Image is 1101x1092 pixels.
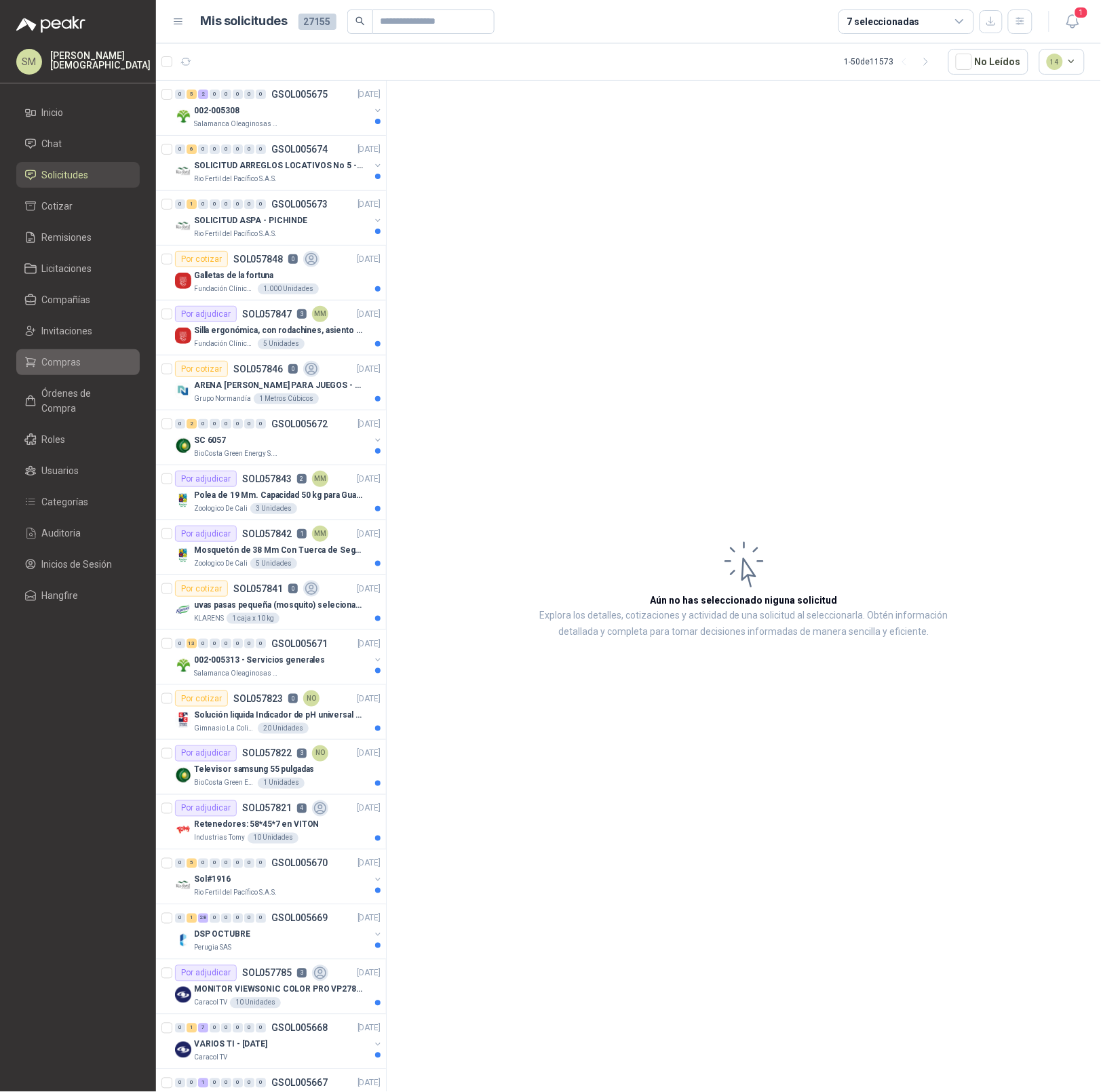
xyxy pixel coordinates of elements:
p: Industrias Tomy [194,833,245,844]
div: 1 caja x 10 kg [227,613,279,624]
div: 0 [244,419,254,429]
button: No Leídos [948,49,1028,75]
div: Por adjudicar [175,965,237,981]
div: 0 [198,199,208,209]
a: Por adjudicarSOL0578432MM[DATE] Company LogoPolea de 19 Mm. Capacidad 50 kg para Guaya. Cable O [... [156,465,386,520]
img: Company Logo [175,602,191,619]
div: 0 [244,144,254,154]
div: 1 - 50 de 11573 [845,51,938,73]
p: [DATE] [358,143,381,156]
p: GSOL005667 [271,1078,328,1088]
div: 0 [175,144,185,154]
p: SC 6057 [194,434,226,447]
a: Solicitudes [16,162,140,188]
div: 1 [198,1078,208,1088]
img: Company Logo [175,163,191,179]
p: [DATE] [358,418,381,431]
p: 4 [297,804,307,813]
p: 3 [297,309,307,319]
p: GSOL005674 [271,144,328,154]
span: Roles [42,432,66,447]
div: 3 Unidades [250,503,297,514]
p: 1 [297,529,307,539]
a: Invitaciones [16,318,140,344]
div: 0 [175,914,185,923]
p: Fundación Clínica Shaio [194,284,255,294]
div: 7 [198,1023,208,1033]
a: Licitaciones [16,256,140,281]
div: 0 [244,1023,254,1033]
div: 5 Unidades [250,558,297,569]
p: Rio Fertil del Pacífico S.A.S. [194,888,277,899]
div: 0 [175,199,185,209]
a: 0 13 0 0 0 0 0 0 GSOL005671[DATE] Company Logo002-005313 - Servicios generalesSalamanca Oleaginos... [175,636,383,679]
p: Galletas de la fortuna [194,269,273,282]
img: Logo peakr [16,16,85,33]
h3: Aún no has seleccionado niguna solicitud [651,593,838,608]
div: 0 [233,859,243,868]
span: Remisiones [42,230,92,245]
a: Órdenes de Compra [16,381,140,421]
span: Compañías [42,292,91,307]
p: [DATE] [358,912,381,925]
p: Salamanca Oleaginosas SAS [194,119,279,130]
div: NO [303,690,320,707]
div: 0 [175,1023,185,1033]
p: Silla ergonómica, con rodachines, asiento ajustable en altura, espaldar alto, [194,324,363,337]
p: GSOL005670 [271,859,328,868]
p: BioCosta Green Energy S.A.S [194,448,279,459]
div: 0 [175,639,185,648]
div: 0 [210,1078,220,1088]
p: SOL057843 [242,474,292,484]
p: SOL057846 [233,364,283,374]
button: 1 [1060,9,1085,34]
div: 20 Unidades [258,723,309,734]
p: Rio Fertil del Pacífico S.A.S. [194,174,277,184]
p: Rio Fertil del Pacífico S.A.S. [194,229,277,239]
div: 0 [221,914,231,923]
div: Por adjudicar [175,526,237,542]
span: Solicitudes [42,168,89,182]
div: 5 [187,90,197,99]
a: 0 6 0 0 0 0 0 0 GSOL005674[DATE] Company LogoSOLICITUD ARREGLOS LOCATIVOS No 5 - PICHINDERio Fert... [175,141,383,184]
div: 0 [256,419,266,429]
span: Cotizar [42,199,73,214]
div: 0 [233,144,243,154]
img: Company Logo [175,437,191,454]
div: 0 [244,914,254,923]
p: MONITOR VIEWSONIC COLOR PRO VP2786-4K [194,983,363,996]
a: Por adjudicarSOL0578214[DATE] Company LogoRetenedores: 58*45*7 en VITONIndustrias Tomy10 Unidades [156,795,386,850]
p: Sol#1916 [194,874,231,886]
div: Por cotizar [175,581,228,597]
p: Explora los detalles, cotizaciones y actividad de una solicitud al seleccionarla. Obtén informaci... [522,608,965,640]
a: Compras [16,349,140,375]
a: Auditoria [16,520,140,546]
img: Company Logo [175,218,191,234]
div: Por cotizar [175,690,228,707]
div: NO [312,745,328,762]
div: 1 [187,1023,197,1033]
a: Hangfire [16,583,140,608]
img: Company Logo [175,383,191,399]
span: Chat [42,136,62,151]
div: 2 [187,419,197,429]
div: 2 [198,90,208,99]
p: [DATE] [358,967,381,980]
div: 0 [221,199,231,209]
p: 3 [297,969,307,978]
a: 0 1 28 0 0 0 0 0 GSOL005669[DATE] Company LogoDSP OCTUBREPerugia SAS [175,910,383,954]
a: 0 5 0 0 0 0 0 0 GSOL005670[DATE] Company LogoSol#1916Rio Fertil del Pacífico S.A.S. [175,855,383,899]
div: 0 [221,419,231,429]
img: Company Logo [175,767,191,783]
h1: Mis solicitudes [201,12,288,31]
a: 0 5 2 0 0 0 0 0 GSOL005675[DATE] Company Logo002-005308Salamanca Oleaginosas SAS [175,86,383,130]
p: [DATE] [358,528,381,541]
p: SOL057785 [242,969,292,978]
div: 0 [233,199,243,209]
span: search [355,16,365,26]
p: ARENA [PERSON_NAME] PARA JUEGOS - SON [DEMOGRAPHIC_DATA].31 METROS CUBICOS [194,379,363,392]
div: 1 [187,199,197,209]
img: Company Logo [175,547,191,564]
p: GSOL005673 [271,199,328,209]
p: 3 [297,749,307,758]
